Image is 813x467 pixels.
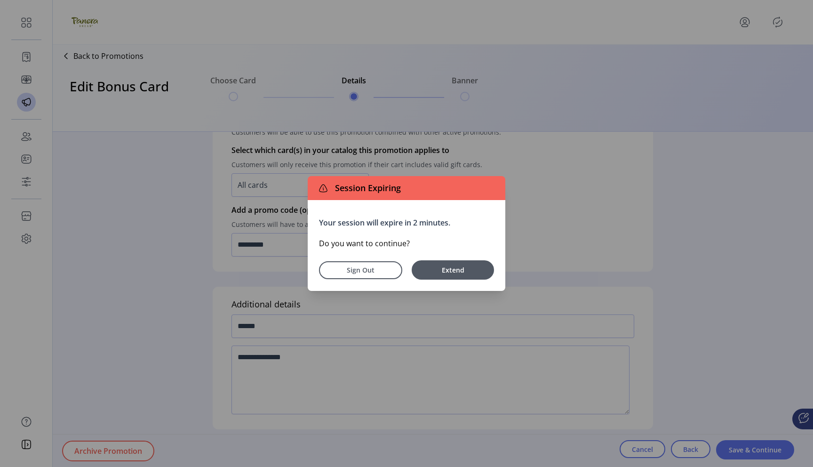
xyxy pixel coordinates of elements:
[331,265,390,275] span: Sign Out
[319,238,494,249] p: Do you want to continue?
[319,217,494,228] p: Your session will expire in 2 minutes.
[416,265,489,275] span: Extend
[331,182,401,194] span: Session Expiring
[319,261,402,279] button: Sign Out
[412,260,494,280] button: Extend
